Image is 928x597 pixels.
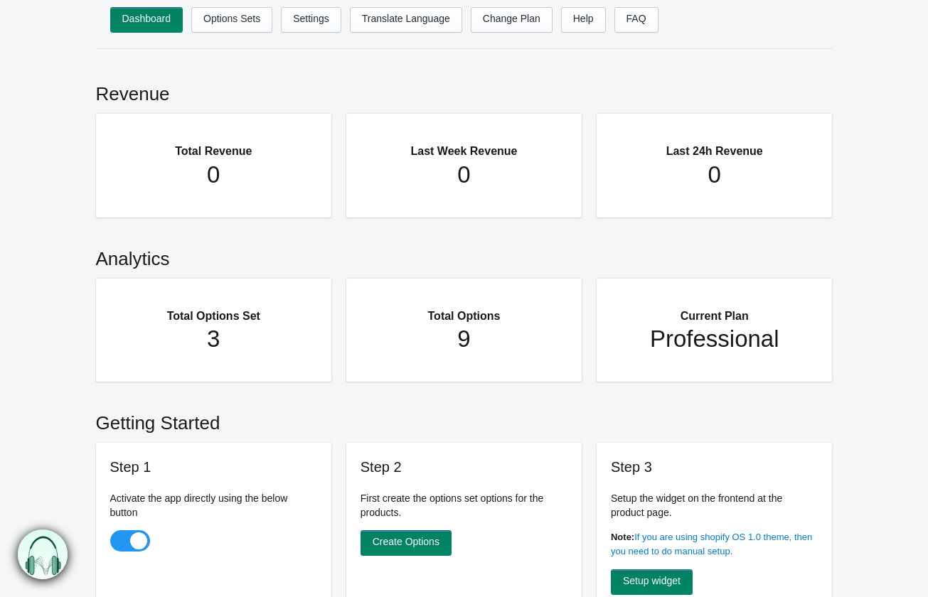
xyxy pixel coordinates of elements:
h3: Step 1 [110,457,318,477]
a: Setup widget [611,569,693,595]
b: Note: [611,532,634,542]
h2: Revenue [96,67,833,114]
p: Activate the app directly using the below button [110,491,318,520]
a: Dashboard [110,7,183,33]
a: Create Options [361,530,452,556]
h1: 9 [375,325,554,353]
h3: Step 2 [361,457,568,477]
h2: Analytics [96,232,833,279]
h2: Getting Started [96,396,833,443]
h1: 3 [124,325,304,353]
a: FAQ [614,7,658,33]
p: First create the options set options for the products. [361,491,568,520]
h2: Total Options [375,293,554,326]
h2: Total Revenue [124,128,304,161]
h3: Step 3 [611,457,818,477]
a: Options Sets [191,7,272,33]
h1: 0 [375,161,554,189]
a: Translate Language [350,7,462,33]
h2: Last Week Revenue [375,128,554,161]
h1: 0 [124,161,304,189]
h2: Current Plan [625,293,804,326]
h2: Last 24h Revenue [625,128,804,161]
h2: Total Options Set [124,293,304,326]
p: Setup the widget on the frontend at the product page. [611,491,818,520]
a: Help [561,7,606,33]
img: bxm.png [18,530,68,580]
a: Change Plan [471,7,553,33]
a: If you are using shopify OS 1.0 theme, then you need to do manual setup. [611,532,812,556]
h1: Professional [625,325,804,353]
a: Settings [281,7,341,33]
h1: 0 [625,161,804,189]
